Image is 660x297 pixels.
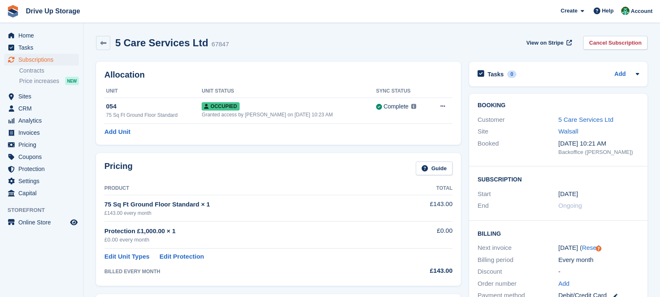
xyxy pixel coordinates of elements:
[18,175,68,187] span: Settings
[478,267,559,277] div: Discount
[104,227,391,236] div: Protection £1,000.00 × 1
[18,54,68,65] span: Subscriptions
[411,104,416,109] img: icon-info-grey-7440780725fd019a000dd9b08b2336e03edf1995a4989e88bcd33f0948082b44.svg
[19,76,79,86] a: Price increases NEW
[559,139,640,148] div: [DATE] 10:21 AM
[23,4,83,18] a: Drive Up Storage
[559,148,640,156] div: Backoffice ([PERSON_NAME])
[159,252,204,262] a: Edit Protection
[104,85,202,98] th: Unit
[202,102,239,111] span: Occupied
[4,54,79,65] a: menu
[104,252,149,262] a: Edit Unit Types
[4,216,79,228] a: menu
[19,67,79,75] a: Contracts
[18,187,68,199] span: Capital
[602,7,614,15] span: Help
[478,127,559,136] div: Site
[202,85,376,98] th: Unit Status
[478,279,559,289] div: Order number
[18,42,68,53] span: Tasks
[631,7,652,15] span: Account
[65,77,79,85] div: NEW
[376,85,430,98] th: Sync Status
[18,216,68,228] span: Online Store
[478,255,559,265] div: Billing period
[559,243,640,253] div: [DATE] ( )
[4,139,79,151] a: menu
[526,39,564,47] span: View on Stripe
[582,244,598,251] a: Reset
[559,279,570,289] a: Add
[4,127,79,138] a: menu
[104,200,391,209] div: 75 Sq Ft Ground Floor Standard × 1
[478,139,559,156] div: Booked
[391,182,453,195] th: Total
[614,70,626,79] a: Add
[4,151,79,163] a: menu
[104,70,453,80] h2: Allocation
[18,103,68,114] span: CRM
[18,91,68,102] span: Sites
[18,30,68,41] span: Home
[4,163,79,175] a: menu
[19,77,59,85] span: Price increases
[106,111,202,119] div: 75 Sq Ft Ground Floor Standard
[478,229,639,237] h2: Billing
[478,175,639,183] h2: Subscription
[4,42,79,53] a: menu
[115,37,208,48] h2: 5 Care Services Ltd
[478,115,559,125] div: Customer
[559,267,640,277] div: -
[478,243,559,253] div: Next invoice
[18,127,68,138] span: Invoices
[478,102,639,109] h2: Booking
[523,36,574,50] a: View on Stripe
[559,255,640,265] div: Every month
[595,245,602,252] div: Tooltip anchor
[4,187,79,199] a: menu
[104,182,391,195] th: Product
[4,175,79,187] a: menu
[7,5,19,18] img: stora-icon-8386f47178a22dfd0bd8f6a31ec36ba5ce8667c1dd55bd0f319d3a0aa187defe.svg
[18,115,68,126] span: Analytics
[416,161,453,175] a: Guide
[4,91,79,102] a: menu
[202,111,376,118] div: Granted access by [PERSON_NAME] on [DATE] 10:23 AM
[559,189,578,199] time: 2025-07-01 00:00:00 UTC
[104,127,130,137] a: Add Unit
[391,266,453,276] div: £143.00
[559,202,582,209] span: Ongoing
[212,40,229,49] div: 67847
[583,36,647,50] a: Cancel Subscription
[18,139,68,151] span: Pricing
[4,103,79,114] a: menu
[106,102,202,111] div: 054
[18,151,68,163] span: Coupons
[559,116,614,123] a: 5 Care Services Ltd
[69,217,79,227] a: Preview store
[391,195,453,221] td: £143.00
[104,161,133,175] h2: Pricing
[561,7,577,15] span: Create
[18,163,68,175] span: Protection
[104,236,391,244] div: £0.00 every month
[478,189,559,199] div: Start
[621,7,630,15] img: Camille
[8,206,83,214] span: Storefront
[4,115,79,126] a: menu
[104,268,391,275] div: BILLED EVERY MONTH
[104,209,391,217] div: £143.00 every month
[559,128,579,135] a: Walsall
[478,201,559,211] div: End
[507,70,517,78] div: 0
[391,221,453,249] td: £0.00
[384,102,409,111] div: Complete
[488,70,504,78] h2: Tasks
[4,30,79,41] a: menu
